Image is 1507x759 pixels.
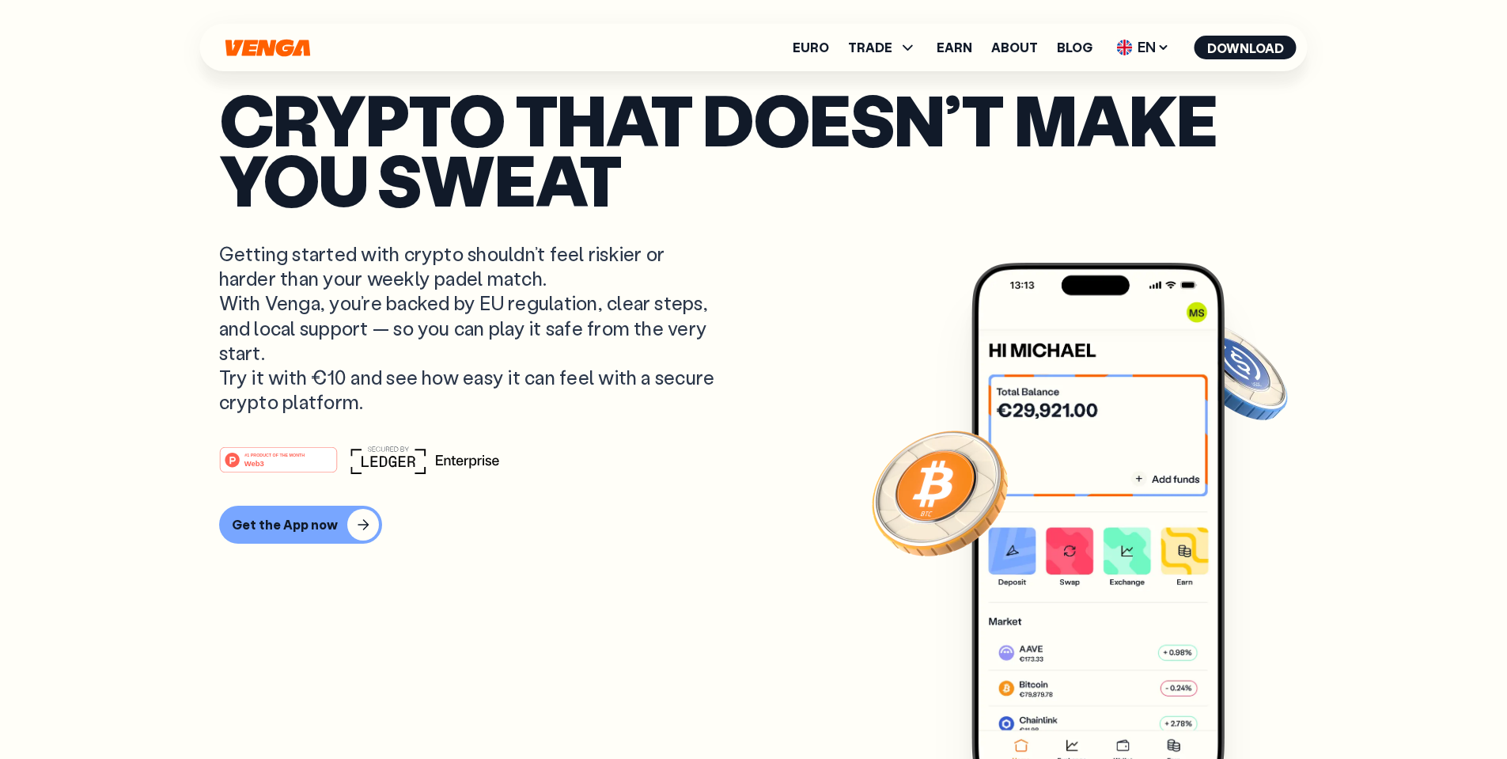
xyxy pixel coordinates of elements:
[1057,41,1092,54] a: Blog
[244,453,305,457] tspan: #1 PRODUCT OF THE MONTH
[1177,314,1291,428] img: USDC coin
[224,39,312,57] svg: Home
[219,456,338,476] a: #1 PRODUCT OF THE MONTHWeb3
[869,421,1011,564] img: Bitcoin
[1111,35,1176,60] span: EN
[219,506,382,544] button: Get the App now
[848,38,918,57] span: TRADE
[244,459,263,468] tspan: Web3
[1195,36,1297,59] button: Download
[219,89,1289,210] p: Crypto that doesn’t make you sweat
[1117,40,1133,55] img: flag-uk
[848,41,892,54] span: TRADE
[232,517,338,533] div: Get the App now
[219,241,719,414] p: Getting started with crypto shouldn’t feel riskier or harder than your weekly padel match. With V...
[219,506,1289,544] a: Get the App now
[793,41,829,54] a: Euro
[991,41,1038,54] a: About
[937,41,972,54] a: Earn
